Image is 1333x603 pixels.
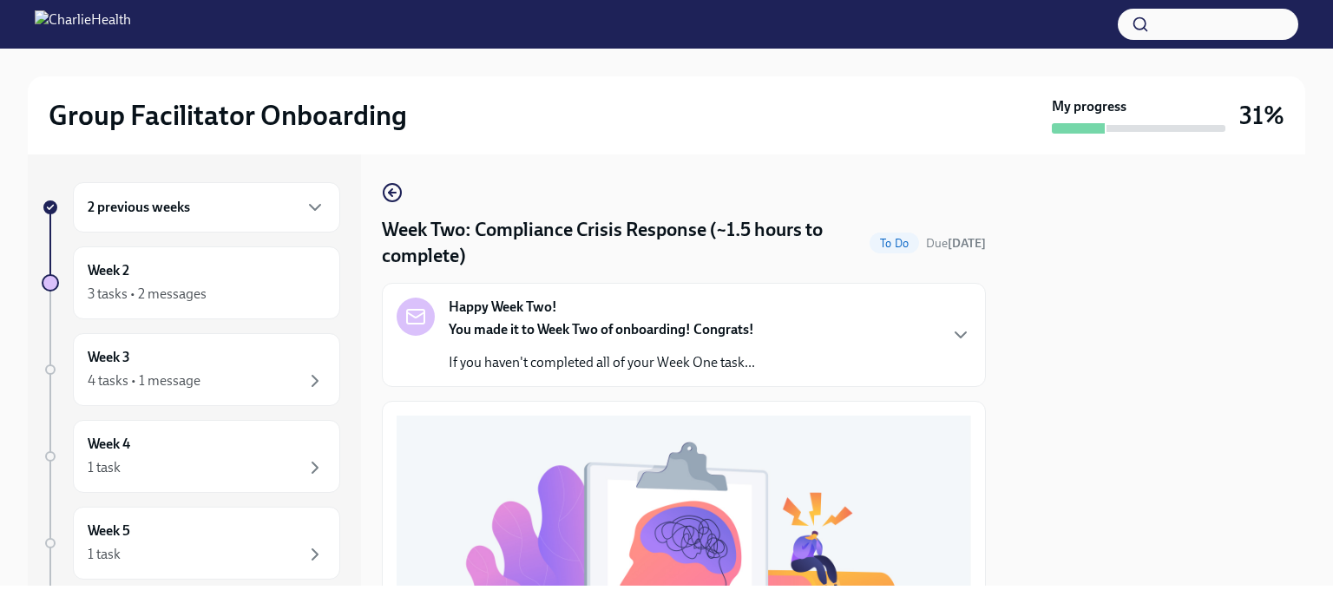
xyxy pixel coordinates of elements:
[449,298,557,317] strong: Happy Week Two!
[926,236,986,251] span: Due
[73,182,340,233] div: 2 previous weeks
[449,353,755,372] p: If you haven't completed all of your Week One task...
[948,236,986,251] strong: [DATE]
[42,333,340,406] a: Week 34 tasks • 1 message
[42,420,340,493] a: Week 41 task
[382,217,863,269] h4: Week Two: Compliance Crisis Response (~1.5 hours to complete)
[42,246,340,319] a: Week 23 tasks • 2 messages
[88,348,130,367] h6: Week 3
[42,507,340,580] a: Week 51 task
[88,521,130,541] h6: Week 5
[449,321,754,338] strong: You made it to Week Two of onboarding! Congrats!
[88,285,207,304] div: 3 tasks • 2 messages
[88,435,130,454] h6: Week 4
[88,198,190,217] h6: 2 previous weeks
[870,237,919,250] span: To Do
[35,10,131,38] img: CharlieHealth
[1052,97,1126,116] strong: My progress
[1239,100,1284,131] h3: 31%
[88,261,129,280] h6: Week 2
[88,545,121,564] div: 1 task
[926,235,986,252] span: September 8th, 2025 09:00
[88,458,121,477] div: 1 task
[49,98,407,133] h2: Group Facilitator Onboarding
[88,371,200,390] div: 4 tasks • 1 message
